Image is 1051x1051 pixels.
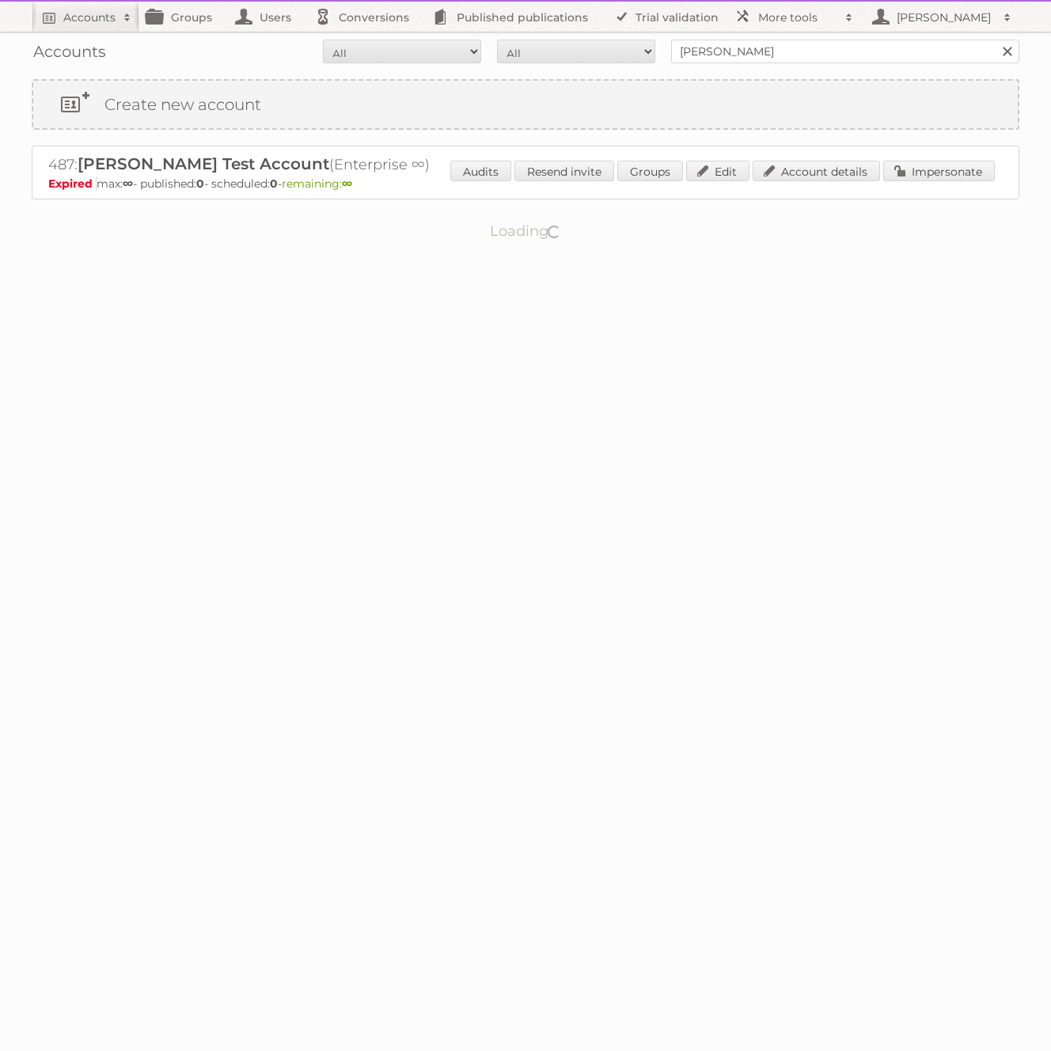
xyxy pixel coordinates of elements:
[282,176,352,191] span: remaining:
[48,176,1003,191] p: max: - published: - scheduled: -
[342,176,352,191] strong: ∞
[893,9,996,25] h2: [PERSON_NAME]
[270,176,278,191] strong: 0
[139,2,228,32] a: Groups
[440,215,612,247] p: Loading
[48,176,97,191] span: Expired
[617,161,683,181] a: Groups
[228,2,307,32] a: Users
[196,176,204,191] strong: 0
[514,161,614,181] a: Resend invite
[307,2,425,32] a: Conversions
[63,9,116,25] h2: Accounts
[33,81,1018,128] a: Create new account
[450,161,511,181] a: Audits
[861,2,1019,32] a: [PERSON_NAME]
[123,176,133,191] strong: ∞
[32,2,139,32] a: Accounts
[425,2,604,32] a: Published publications
[48,154,602,175] h2: 487: (Enterprise ∞)
[604,2,734,32] a: Trial validation
[753,161,880,181] a: Account details
[758,9,837,25] h2: More tools
[883,161,995,181] a: Impersonate
[686,161,749,181] a: Edit
[78,154,329,173] span: [PERSON_NAME] Test Account
[727,2,861,32] a: More tools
